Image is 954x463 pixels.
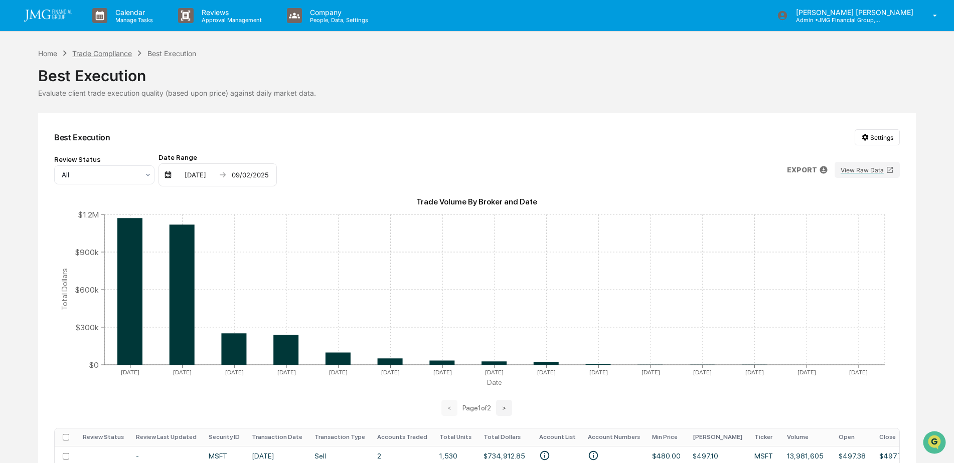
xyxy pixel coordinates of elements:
[107,17,158,24] p: Manage Tasks
[537,369,556,376] tspan: [DATE]
[194,17,267,24] p: Approval Management
[687,428,748,446] th: [PERSON_NAME]
[922,430,949,457] iframe: Open customer support
[302,17,373,24] p: People, Data, Settings
[155,109,183,121] button: See all
[31,136,81,144] span: [PERSON_NAME]
[787,166,817,174] p: EXPORT
[10,21,183,37] p: How can we help?
[89,360,99,369] tspan: $0
[107,8,158,17] p: Calendar
[75,322,99,332] tspan: $300k
[10,225,18,233] div: 🔎
[478,428,533,446] th: Total Dollars
[642,369,660,376] tspan: [DATE]
[135,163,138,171] span: •
[308,428,371,446] th: Transaction Type
[835,162,900,178] button: View Raw Data
[174,171,217,179] div: [DATE]
[71,248,121,256] a: Powered byPylon
[850,369,868,376] tspan: [DATE]
[302,8,373,17] p: Company
[38,49,57,58] div: Home
[496,400,512,416] button: >
[462,404,491,412] span: Page 1 of 2
[416,197,537,206] text: Trade Volume By Broker and Date
[485,369,504,376] tspan: [DATE]
[225,369,244,376] tspan: [DATE]
[788,8,918,17] p: [PERSON_NAME] [PERSON_NAME]
[77,428,130,446] th: Review Status
[73,206,81,214] div: 🗄️
[75,285,99,294] tspan: $600k
[38,59,916,85] div: Best Execution
[582,428,646,446] th: Account Numbers
[371,428,433,446] th: Accounts Traded
[433,369,452,376] tspan: [DATE]
[54,132,110,142] div: Best Execution
[45,77,165,87] div: Start new chat
[588,450,599,461] svg: • 0059129543 • 0069051290
[121,369,139,376] tspan: [DATE]
[873,428,913,446] th: Close
[140,163,161,171] span: [DATE]
[6,220,67,238] a: 🔎Data Lookup
[20,224,63,234] span: Data Lookup
[329,369,348,376] tspan: [DATE]
[539,450,550,461] svg: • BEVERLY B DELEON TTEE BEVERLY BANEZ DELEON GIFT TRUS 02/01/2024 MGR: PARAMETRIC • CLAUDINE MICH...
[277,369,296,376] tspan: [DATE]
[69,201,128,219] a: 🗄️Attestations
[78,209,99,219] tspan: $1.2M
[487,378,502,386] tspan: Date
[433,428,478,446] th: Total Units
[100,249,121,256] span: Pylon
[164,171,172,179] img: calendar
[693,369,712,376] tspan: [DATE]
[781,428,833,446] th: Volume
[381,369,400,376] tspan: [DATE]
[10,154,26,170] img: Steve.Lennart
[589,369,608,376] tspan: [DATE]
[54,155,154,163] div: Review Status
[83,136,87,144] span: •
[75,247,99,257] tspan: $900k
[533,428,582,446] th: Account List
[21,77,39,95] img: 8933085812038_c878075ebb4cc5468115_72.jpg
[10,111,67,119] div: Past conversations
[229,171,271,179] div: 09/02/2025
[45,87,138,95] div: We're available if you need us!
[72,49,132,58] div: Trade Compliance
[24,10,72,22] img: logo
[10,206,18,214] div: 🖐️
[89,136,109,144] span: [DATE]
[203,428,246,446] th: Security ID
[646,428,687,446] th: Min Price
[798,369,816,376] tspan: [DATE]
[833,428,873,446] th: Open
[10,127,26,143] img: Jack Rasmussen
[20,205,65,215] span: Preclearance
[147,49,196,58] div: Best Execution
[20,137,28,145] img: 1746055101610-c473b297-6a78-478c-a979-82029cc54cd1
[745,369,764,376] tspan: [DATE]
[173,369,192,376] tspan: [DATE]
[38,89,916,97] div: Evaluate client trade execution quality (based upon price) against daily market data.
[130,428,203,446] th: Review Last Updated
[748,428,781,446] th: Ticker
[60,268,69,311] tspan: Total Dollars
[6,201,69,219] a: 🖐️Preclearance
[219,171,227,179] img: arrow right
[10,77,28,95] img: 1746055101610-c473b297-6a78-478c-a979-82029cc54cd1
[83,205,124,215] span: Attestations
[194,8,267,17] p: Reviews
[158,153,277,161] div: Date Range
[441,400,457,416] button: <
[246,428,308,446] th: Transaction Date
[171,80,183,92] button: Start new chat
[788,17,881,24] p: Admin • JMG Financial Group, Ltd.
[31,163,133,171] span: [PERSON_NAME].[PERSON_NAME]
[855,129,900,145] button: Settings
